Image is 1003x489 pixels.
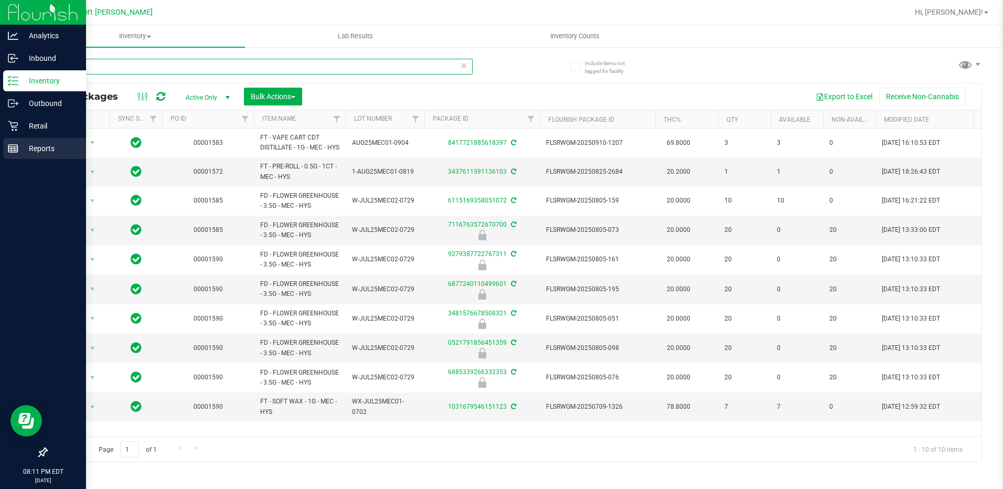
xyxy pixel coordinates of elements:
div: Newly Received [423,377,541,388]
span: [DATE] 13:33:00 EDT [882,225,940,235]
a: 00001590 [194,315,223,322]
input: 1 [120,441,139,458]
span: 0 [829,138,869,148]
div: Newly Received [423,230,541,240]
span: [DATE] 18:26:43 EDT [882,167,940,177]
a: 3481576678508321 [448,310,507,317]
span: 20.0000 [661,370,696,385]
span: 0 [777,343,817,353]
span: 20.0000 [661,341,696,356]
span: Lab Results [324,31,387,41]
span: Sync from Compliance System [509,339,516,346]
input: Search Package ID, Item Name, SKU, Lot or Part Number... [46,59,473,75]
a: 00001585 [194,226,223,233]
a: Inventory [25,25,245,47]
span: select [86,223,99,238]
span: FD - FLOWER GREENHOUSE - 3.5G - MEC - HYS [260,279,339,299]
span: FD - FLOWER GREENHOUSE - 3.5G - MEC - HYS [260,368,339,388]
span: select [86,400,99,414]
span: In Sync [131,193,142,208]
a: 3437611591136103 [448,168,507,175]
a: 6885339266332353 [448,368,507,376]
span: Sync from Compliance System [509,368,516,376]
span: 3 [777,138,817,148]
span: select [86,311,99,326]
span: Inventory Counts [536,31,614,41]
span: Bulk Actions [251,92,295,101]
span: Sync from Compliance System [509,310,516,317]
p: Analytics [18,29,81,42]
span: In Sync [131,164,142,179]
span: 20 [724,314,764,324]
a: 0521791856451359 [448,339,507,346]
span: FD - FLOWER GREENHOUSE - 3.5G - MEC - HYS [260,191,339,211]
span: select [86,135,99,150]
span: FLSRWGM-20250805-073 [546,225,649,235]
span: FLSRWGM-20250805-159 [546,196,649,206]
span: 0 [777,284,817,294]
span: 20 [724,225,764,235]
span: select [86,165,99,179]
span: 0 [777,373,817,382]
a: Filter [522,110,540,128]
span: In Sync [131,252,142,267]
span: FD - FLOWER GREENHOUSE - 3.5G - MEC - HYS [260,309,339,328]
a: Non-Available [831,116,878,123]
span: Sync from Compliance System [509,280,516,288]
span: [DATE] 16:21:22 EDT [882,196,940,206]
span: FT - PRE-ROLL - 0.5G - 1CT - MEC - HYS [260,162,339,182]
a: 00001590 [194,256,223,263]
inline-svg: Reports [8,143,18,154]
a: Item Name [262,115,296,122]
span: 20 [724,254,764,264]
span: 1 [724,167,764,177]
span: 20 [829,254,869,264]
a: PO ID [170,115,186,122]
span: 78.8000 [661,399,696,414]
inline-svg: Analytics [8,30,18,41]
span: 20 [829,343,869,353]
span: 0 [777,314,817,324]
div: Newly Received [423,348,541,358]
span: FLSRWGM-20250805-195 [546,284,649,294]
a: Lot Number [354,115,392,122]
span: In Sync [131,311,142,326]
span: FLSRWGM-20250805-098 [546,343,649,353]
inline-svg: Retail [8,121,18,131]
span: [DATE] 16:10:53 EDT [882,138,940,148]
span: select [86,370,99,385]
inline-svg: Inventory [8,76,18,86]
span: [DATE] 13:10:33 EDT [882,314,940,324]
a: Filter [407,110,424,128]
span: [DATE] 13:10:33 EDT [882,254,940,264]
div: Newly Received [423,260,541,270]
inline-svg: Outbound [8,98,18,109]
span: In Sync [131,341,142,355]
span: 20.0000 [661,282,696,297]
span: [DATE] 13:10:33 EDT [882,373,940,382]
p: 08:11 PM EDT [5,467,81,476]
span: select [86,252,99,267]
p: Inventory [18,75,81,87]
a: Inventory Counts [465,25,685,47]
span: [DATE] 13:10:33 EDT [882,343,940,353]
span: 20 [829,314,869,324]
span: 20.0000 [661,252,696,267]
span: select [86,194,99,208]
span: 20.2000 [661,164,696,179]
span: In Sync [131,399,142,414]
span: FD - FLOWER GREENHOUSE - 3.5G - MEC - HYS [260,250,339,270]
span: W-JUL25MEC02-0729 [352,196,418,206]
p: Reports [18,142,81,155]
span: FLSRWGM-20250805-051 [546,314,649,324]
a: 8417721885618397 [448,139,507,146]
span: Inventory [25,31,245,41]
a: 6877240110499601 [448,280,507,288]
span: W-JUL25MEC02-0729 [352,373,418,382]
button: Export to Excel [809,88,879,105]
span: 7 [777,402,817,412]
a: Filter [237,110,254,128]
span: FLSRWGM-20250805-161 [546,254,649,264]
span: 20 [724,343,764,353]
inline-svg: Inbound [8,53,18,63]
